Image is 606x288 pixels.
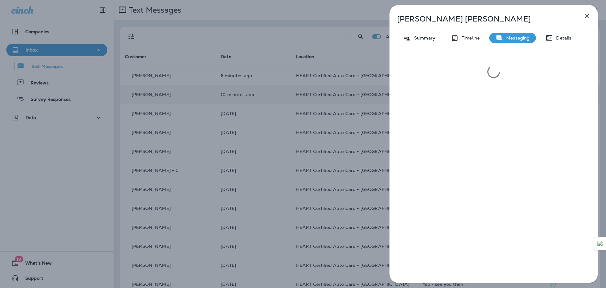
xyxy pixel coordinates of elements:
p: Timeline [459,35,480,40]
p: Summary [411,35,435,40]
p: [PERSON_NAME] [PERSON_NAME] [397,15,569,23]
p: Messaging [503,35,530,40]
img: Detect Auto [597,241,603,247]
p: Details [553,35,571,40]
